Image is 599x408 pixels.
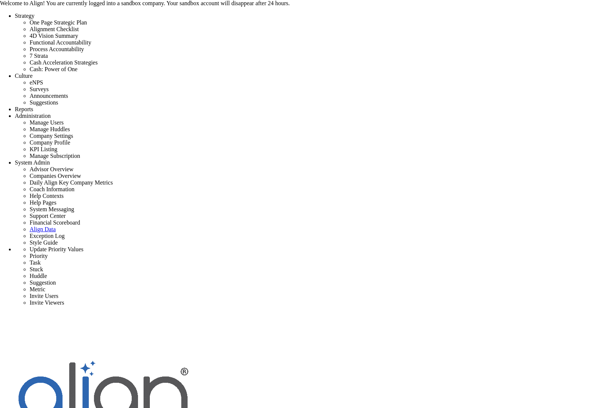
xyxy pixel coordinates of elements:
[30,79,43,86] span: eNPS
[30,299,64,306] span: Invite Viewers
[30,279,56,286] span: Suggestion
[30,59,98,66] span: Cash Acceleration Strategies
[15,159,50,166] span: System Admin
[30,126,70,132] span: Manage Huddles
[15,73,33,79] span: Culture
[30,233,65,239] span: Exception Log
[15,113,51,119] span: Administration
[30,253,48,259] span: Priority
[15,106,33,112] span: Reports
[30,19,87,26] span: One Page Strategic Plan
[30,99,58,106] span: Suggestions
[30,266,43,272] span: Stuck
[30,26,79,32] span: Alignment Checklist
[30,53,48,59] span: 7 Strata
[15,13,34,19] span: Strategy
[30,146,57,152] span: KPI Listing
[30,199,56,206] span: Help Pages
[30,173,81,179] span: Companies Overview
[30,273,47,279] span: Huddle
[30,139,70,146] span: Company Profile
[30,246,83,252] span: Update Priority Values
[30,179,113,186] span: Daily Align Key Company Metrics
[30,219,80,226] span: Financial Scoreboard
[30,79,599,86] li: Employee Net Promoter Score: A Measure of Employee Engagement
[30,213,65,219] span: Support Center
[30,93,68,99] span: Announcements
[30,133,73,139] span: Company Settings
[30,206,74,212] span: System Messaging
[30,293,58,299] span: Invite Users
[30,166,74,172] span: Advisor Overview
[30,119,64,126] span: Manage Users
[30,186,74,192] span: Coach Information
[30,46,84,52] span: Process Accountability
[30,286,46,292] span: Metric
[30,86,49,92] span: Surveys
[30,33,78,39] span: 4D Vision Summary
[30,66,77,72] span: Cash: Power of One
[30,153,80,159] span: Manage Subscription
[30,259,41,266] span: Task
[30,193,64,199] span: Help Contexts
[30,39,91,46] span: Functional Accountability
[30,226,56,232] a: Align Data
[30,239,58,246] span: Style Guide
